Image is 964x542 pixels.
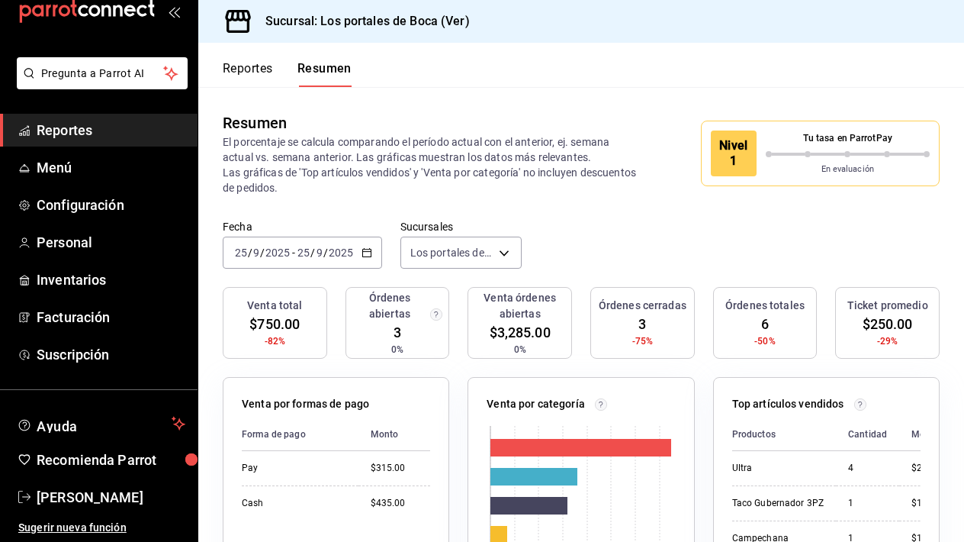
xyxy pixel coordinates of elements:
div: Ultra [732,462,824,475]
span: $750.00 [249,314,300,334]
p: Venta por categoría [487,396,585,412]
th: Productos [732,418,836,451]
span: / [248,247,252,259]
span: Los portales de Boca (Ver) [410,245,493,260]
input: -- [297,247,310,259]
div: 1 [848,497,887,510]
div: Pay [242,462,346,475]
span: 0% [391,343,403,356]
span: Inventarios [37,269,185,290]
div: Nivel 1 [711,131,757,176]
div: 4 [848,462,887,475]
p: Venta por formas de pago [242,396,369,412]
span: - [292,247,295,259]
span: Pregunta a Parrot AI [41,66,164,82]
span: Facturación [37,307,185,327]
span: 6 [761,314,769,334]
span: 0% [514,343,526,356]
input: ---- [328,247,354,259]
p: Top artículos vendidos [732,396,844,412]
button: Pregunta a Parrot AI [17,57,188,89]
span: Sugerir nueva función [18,520,185,536]
span: / [260,247,265,259]
div: $180.00 [911,497,946,510]
span: 3 [394,322,401,343]
span: -50% [754,334,776,348]
h3: Venta total [247,298,302,314]
div: $315.00 [371,462,431,475]
button: Reportes [223,61,273,87]
button: Resumen [297,61,352,87]
th: Monto [358,418,431,451]
span: Suscripción [37,344,185,365]
div: navigation tabs [223,61,352,87]
th: Monto [899,418,946,451]
span: Recomienda Parrot [37,450,185,470]
div: Resumen [223,111,287,134]
h3: Ticket promedio [847,298,928,314]
label: Sucursales [400,221,522,232]
span: Menú [37,157,185,178]
div: Taco Gubernador 3PZ [732,497,824,510]
p: Tu tasa en ParrotPay [766,131,930,145]
span: -75% [632,334,654,348]
span: $250.00 [863,314,913,334]
h3: Sucursal: Los portales de Boca (Ver) [253,12,470,31]
p: En evaluación [766,163,930,176]
input: -- [234,247,248,259]
span: 3 [638,314,646,334]
span: / [310,247,315,259]
input: -- [252,247,260,259]
div: $240.00 [911,462,946,475]
label: Fecha [223,221,382,232]
span: -82% [265,334,286,348]
input: -- [316,247,323,259]
h3: Órdenes abiertas [352,290,428,322]
button: open_drawer_menu [168,5,180,18]
th: Cantidad [836,418,899,451]
th: Forma de pago [242,418,358,451]
h3: Órdenes cerradas [599,298,686,314]
div: Cash [242,497,346,510]
span: Personal [37,232,185,253]
span: Ayuda [37,415,165,433]
span: -29% [877,334,898,348]
span: $3,285.00 [490,322,551,343]
a: Pregunta a Parrot AI [11,76,188,92]
span: Configuración [37,195,185,215]
h3: Órdenes totales [725,298,805,314]
div: $435.00 [371,497,431,510]
span: / [323,247,328,259]
span: Reportes [37,120,185,140]
input: ---- [265,247,291,259]
span: [PERSON_NAME] [37,487,185,508]
p: El porcentaje se calcula comparando el período actual con el anterior, ej. semana actual vs. sema... [223,134,641,195]
h3: Venta órdenes abiertas [474,290,565,322]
